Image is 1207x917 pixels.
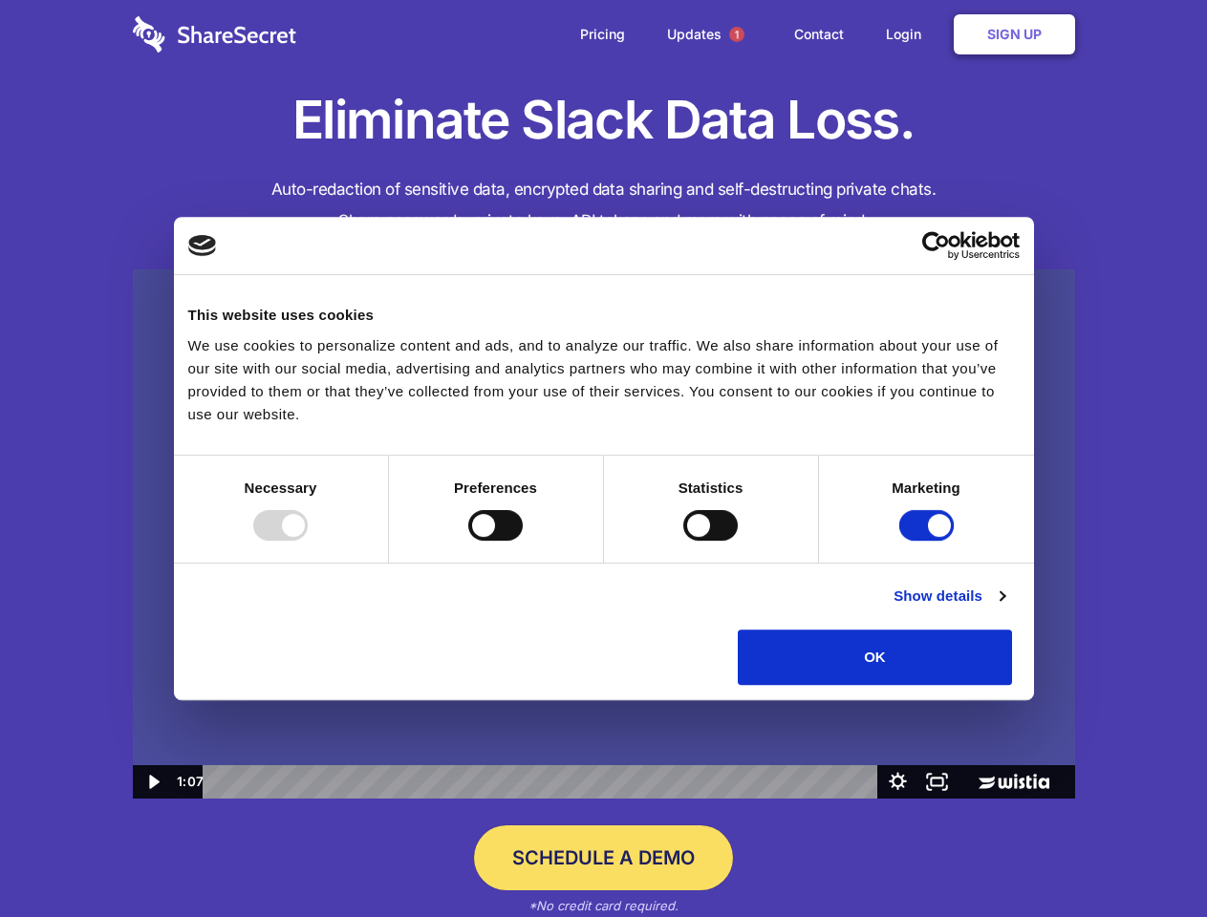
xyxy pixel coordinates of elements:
[133,174,1075,237] h4: Auto-redaction of sensitive data, encrypted data sharing and self-destructing private chats. Shar...
[188,334,1020,426] div: We use cookies to personalize content and ads, and to analyze our traffic. We also share informat...
[188,235,217,256] img: logo
[852,231,1020,260] a: Usercentrics Cookiebot - opens in a new window
[218,765,869,799] div: Playbar
[957,765,1074,799] a: Wistia Logo -- Learn More
[1111,821,1184,894] iframe: Drift Widget Chat Controller
[454,480,537,496] strong: Preferences
[917,765,957,799] button: Fullscreen
[738,629,1012,685] button: OK
[878,765,917,799] button: Show settings menu
[729,27,744,42] span: 1
[133,765,172,799] button: Play Video
[133,16,296,53] img: logo-wordmark-white-trans-d4663122ce5f474addd5e946df7df03e33cb6a1c49d2221995e7729f52c070b2.svg
[528,898,679,913] em: *No credit card required.
[474,825,733,890] a: Schedule a Demo
[133,269,1075,800] img: Sharesecret
[133,86,1075,155] h1: Eliminate Slack Data Loss.
[867,5,950,64] a: Login
[775,5,863,64] a: Contact
[245,480,317,496] strong: Necessary
[679,480,744,496] strong: Statistics
[894,585,1004,608] a: Show details
[188,304,1020,327] div: This website uses cookies
[892,480,960,496] strong: Marketing
[561,5,644,64] a: Pricing
[954,14,1075,54] a: Sign Up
